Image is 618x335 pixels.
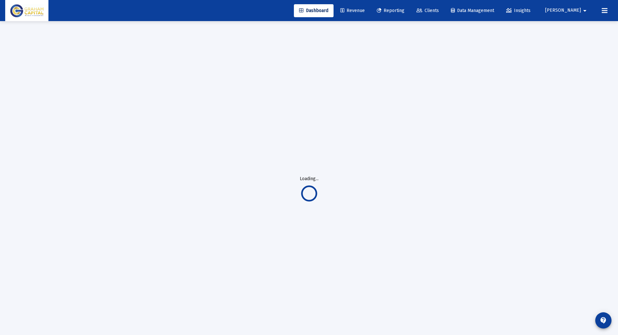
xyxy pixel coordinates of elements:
[451,8,494,13] span: Data Management
[377,8,404,13] span: Reporting
[416,8,439,13] span: Clients
[411,4,444,17] a: Clients
[294,4,334,17] a: Dashboard
[340,8,365,13] span: Revenue
[335,4,370,17] a: Revenue
[581,4,589,17] mat-icon: arrow_drop_down
[599,316,607,324] mat-icon: contact_support
[446,4,499,17] a: Data Management
[501,4,536,17] a: Insights
[372,4,410,17] a: Reporting
[299,8,328,13] span: Dashboard
[545,8,581,13] span: [PERSON_NAME]
[537,4,597,17] button: [PERSON_NAME]
[10,4,44,17] img: Dashboard
[506,8,531,13] span: Insights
